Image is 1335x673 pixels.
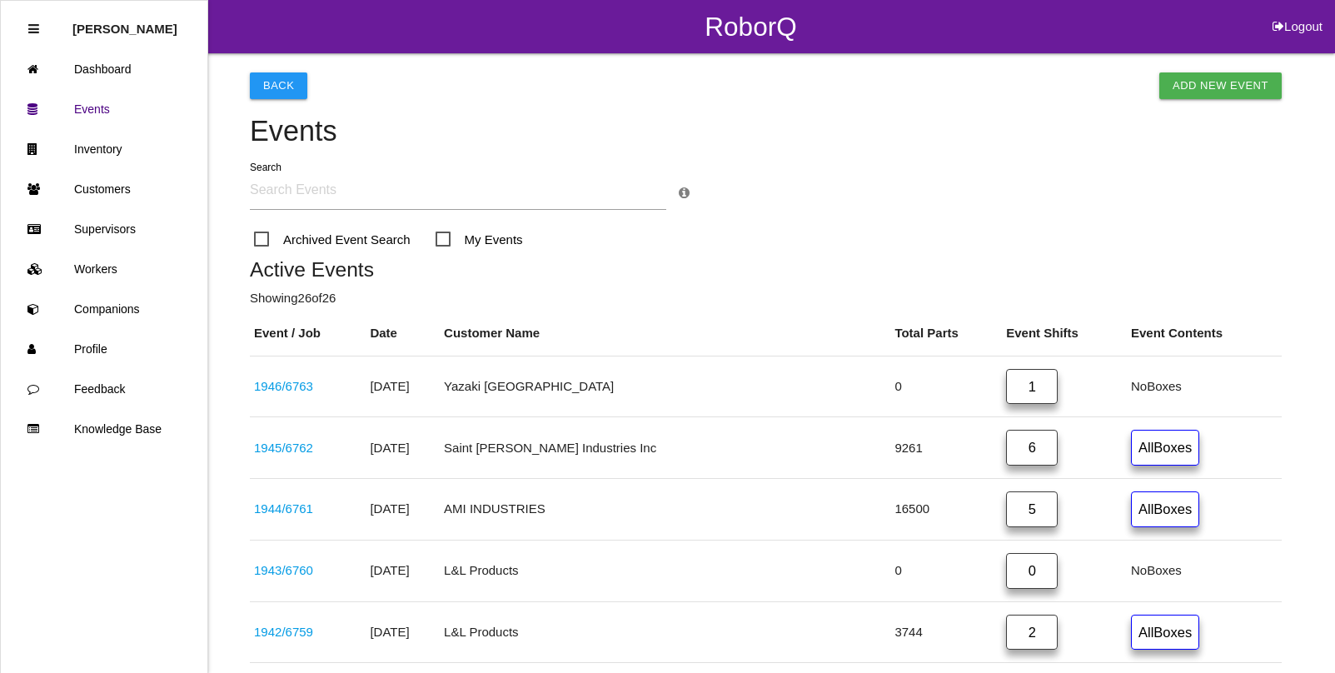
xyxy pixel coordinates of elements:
[366,417,440,479] td: [DATE]
[890,601,1002,663] td: 3744
[890,540,1002,601] td: 0
[250,312,366,356] th: Event / Job
[440,312,890,356] th: Customer Name
[250,172,666,210] input: Search Events
[366,356,440,417] td: [DATE]
[1,49,207,89] a: Dashboard
[890,356,1002,417] td: 0
[1131,491,1199,527] a: AllBoxes
[1,89,207,129] a: Events
[250,116,1282,147] h4: Events
[366,312,440,356] th: Date
[890,312,1002,356] th: Total Parts
[890,417,1002,479] td: 9261
[254,441,313,455] a: 1945/6762
[1,129,207,169] a: Inventory
[1006,615,1058,651] a: 2
[1127,312,1282,356] th: Event Contents
[254,379,313,393] a: 1946/6763
[890,479,1002,541] td: 16500
[1,169,207,209] a: Customers
[440,356,890,417] td: Yazaki [GEOGRAPHIC_DATA]
[254,623,361,642] div: 68232622AC-B
[1,289,207,329] a: Companions
[366,601,440,663] td: [DATE]
[1006,430,1058,466] a: 6
[1,409,207,449] a: Knowledge Base
[254,501,313,516] a: 1944/6761
[1,249,207,289] a: Workers
[254,500,361,519] div: 21018663
[436,229,523,250] span: My Events
[679,186,690,200] a: Search Info
[1127,356,1282,417] td: No Boxes
[254,439,361,458] div: 68375451AE/50AE, 68483789AE,88AE
[1006,553,1058,589] a: 0
[1159,72,1282,99] a: Add New Event
[254,377,361,396] div: L1M8 10C666 GF
[250,72,307,99] button: Back
[1006,369,1058,405] a: 1
[440,417,890,479] td: Saint [PERSON_NAME] Industries Inc
[440,540,890,601] td: L&L Products
[254,563,313,577] a: 1943/6760
[1127,540,1282,601] td: No Boxes
[28,9,39,49] div: Close
[1,209,207,249] a: Supervisors
[1006,491,1058,527] a: 5
[366,540,440,601] td: [DATE]
[250,160,281,175] label: Search
[1002,312,1127,356] th: Event Shifts
[1131,615,1199,651] a: AllBoxes
[1,329,207,369] a: Profile
[250,258,1282,281] h5: Active Events
[1131,430,1199,466] a: AllBoxes
[440,479,890,541] td: AMI INDUSTRIES
[254,625,313,639] a: 1942/6759
[72,9,177,36] p: Rosie Blandino
[250,289,1282,308] p: Showing 26 of 26
[254,229,411,250] span: Archived Event Search
[1,369,207,409] a: Feedback
[366,479,440,541] td: [DATE]
[440,601,890,663] td: L&L Products
[254,561,361,581] div: 68545120AD/121AD (537369 537371)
